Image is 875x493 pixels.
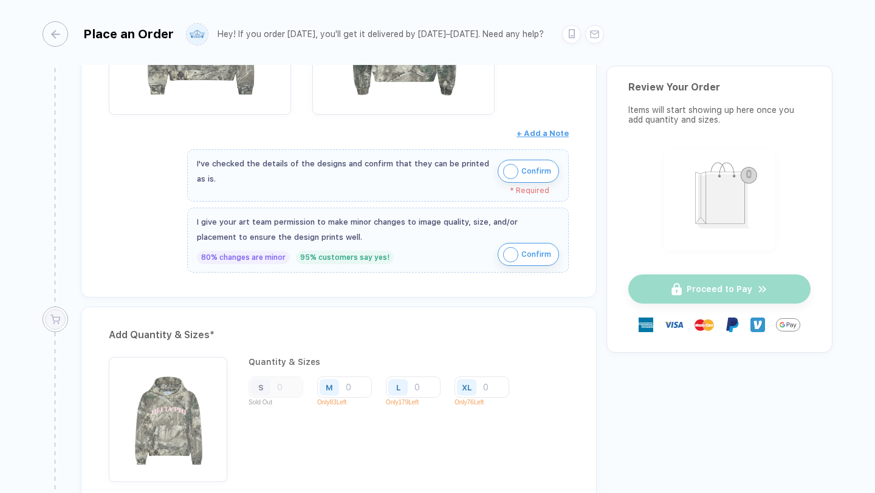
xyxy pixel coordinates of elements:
div: 80% changes are minor [197,251,290,264]
img: user profile [187,24,208,45]
img: icon [503,247,518,262]
div: I've checked the details of the designs and confirm that they can be printed as is. [197,156,492,186]
p: Sold Out [249,399,312,406]
div: Add Quantity & Sizes [109,325,569,345]
span: + Add a Note [516,129,569,138]
div: Place an Order [83,27,174,41]
img: 9cfa9c71-1e44-458a-a11f-e49117fc47bf_nt_front_1758923120679.jpg [115,363,221,469]
img: icon [503,164,518,179]
div: Quantity & Sizes [249,357,518,367]
div: Items will start showing up here once you add quantity and sizes. [628,105,811,124]
img: Venmo [750,318,765,332]
div: XL [462,382,472,392]
div: L [396,382,400,392]
p: Only 83 Left [317,399,381,406]
div: 95% customers say yes! [296,251,394,264]
button: + Add a Note [516,124,569,143]
div: Review Your Order [628,81,811,93]
img: shopping_bag.png [670,154,770,242]
img: express [639,318,653,332]
span: Confirm [521,245,551,264]
span: Confirm [521,161,551,181]
div: I give your art team permission to make minor changes to image quality, size, and/or placement to... [197,214,559,245]
div: M [326,382,333,392]
button: iconConfirm [498,160,559,183]
p: Only 179 Left [386,399,450,406]
img: GPay [776,313,800,337]
div: S [258,382,264,392]
div: * Required [197,186,549,195]
button: iconConfirm [498,243,559,266]
img: master-card [695,315,714,335]
p: Only 76 Left [455,399,518,406]
div: Hey! If you order [DATE], you'll get it delivered by [DATE]–[DATE]. Need any help? [218,29,544,39]
img: visa [664,315,684,335]
img: Paypal [725,318,739,332]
